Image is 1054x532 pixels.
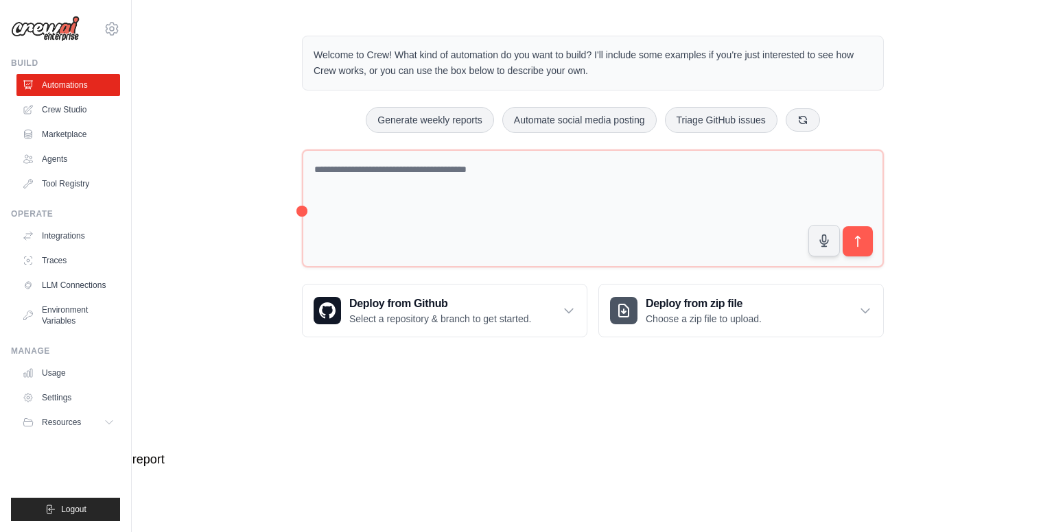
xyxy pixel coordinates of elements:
[16,299,120,332] a: Environment Variables
[16,387,120,409] a: Settings
[314,47,872,79] p: Welcome to Crew! What kind of automation do you want to build? I'll include some examples if you'...
[16,362,120,384] a: Usage
[16,411,120,433] button: Resources
[16,74,120,96] a: Automations
[11,208,120,219] div: Operate
[16,274,120,296] a: LLM Connections
[11,16,80,42] img: Logo
[16,250,120,271] a: Traces
[11,58,120,69] div: Build
[646,312,762,326] p: Choose a zip file to upload.
[16,225,120,247] a: Integrations
[16,123,120,145] a: Marketplace
[16,173,120,195] a: Tool Registry
[502,107,657,133] button: Automate social media posting
[61,504,86,515] span: Logout
[349,312,531,326] p: Select a repository & branch to get started.
[366,107,494,133] button: Generate weekly reports
[665,107,777,133] button: Triage GitHub issues
[16,148,120,170] a: Agents
[11,498,120,521] button: Logout
[42,417,81,428] span: Resources
[16,99,120,121] a: Crew Studio
[646,295,762,312] h3: Deploy from zip file
[11,346,120,356] div: Manage
[349,295,531,312] h3: Deploy from Github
